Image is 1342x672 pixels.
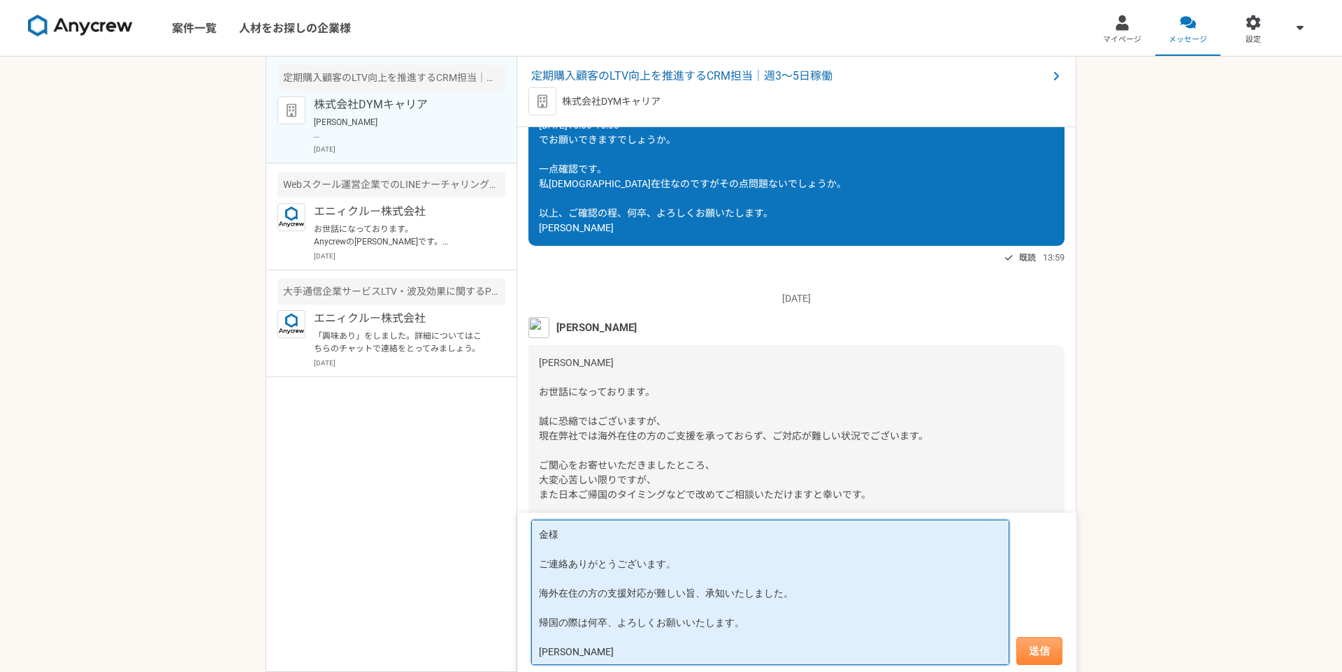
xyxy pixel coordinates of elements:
[314,203,486,220] p: エニィクルー株式会社
[528,87,556,115] img: default_org_logo-42cde973f59100197ec2c8e796e4974ac8490bb5b08a0eb061ff975e4574aa76.png
[277,203,305,231] img: logo_text_blue_01.png
[1019,249,1036,266] span: 既読
[314,358,505,368] p: [DATE]
[314,116,486,141] p: [PERSON_NAME] お世話になっております。 誠に恐縮ではございますが、 現在弊社では海外在住の方のご支援を承っておらず、ご対応が難しい状況でございます。 ご関心をお寄せいただきましたと...
[314,144,505,154] p: [DATE]
[277,96,305,124] img: default_org_logo-42cde973f59100197ec2c8e796e4974ac8490bb5b08a0eb061ff975e4574aa76.png
[1016,637,1062,665] button: 送信
[277,65,505,91] div: 定期購入顧客のLTV向上を推進するCRM担当｜週3〜5日稼働
[556,320,637,335] span: [PERSON_NAME]
[277,310,305,338] img: logo_text_blue_01.png
[277,279,505,305] div: 大手通信企業サービスLTV・波及効果に関するPMO・分析業務支援
[1103,34,1141,45] span: マイページ
[1246,34,1261,45] span: 設定
[562,94,661,109] p: 株式会社DYMキャリア
[28,15,133,37] img: 8DqYSo04kwAAAAASUVORK5CYII=
[277,172,505,198] div: Webスクール運営企業でのLINEナーチャリング・設計業務
[1169,34,1207,45] span: メッセージ
[314,223,486,248] p: お世話になっております。 Anycrewの[PERSON_NAME]です。 ご経歴を拝見させていただき、お声がけさせていただきました。 こちらの案件の応募はいかがでしょうか？ LINEナーチャリ...
[314,96,486,113] p: 株式会社DYMキャリア
[531,68,1048,85] span: 定期購入顧客のLTV向上を推進するCRM担当｜週3〜5日稼働
[1043,251,1065,264] span: 13:59
[314,251,505,261] p: [DATE]
[531,520,1009,665] textarea: 金様 ご連絡ありがとうございます。 海外在住の方の支援対応が難しい旨、承知いたしました。 帰国の際は何卒、よろしくお願いいたします。 [PERSON_NAME]
[528,291,1065,306] p: [DATE]
[528,317,549,338] img: unnamed.png
[314,310,486,327] p: エニィクルー株式会社
[539,61,846,233] span: 金様 ご連絡ありがとうございます。 [DATE]15:00-16:00 でお願いできますでしょうか。 一点確認です。 私[DEMOGRAPHIC_DATA]在住なのですがその点問題ないでしょうか...
[539,357,928,559] span: [PERSON_NAME] お世話になっております。 誠に恐縮ではございますが、 現在弊社では海外在住の方のご支援を承っておらず、ご対応が難しい状況でございます。 ご関心をお寄せいただきましたと...
[314,330,486,355] p: 「興味あり」をしました。詳細についてはこちらのチャットで連絡をとってみましょう。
